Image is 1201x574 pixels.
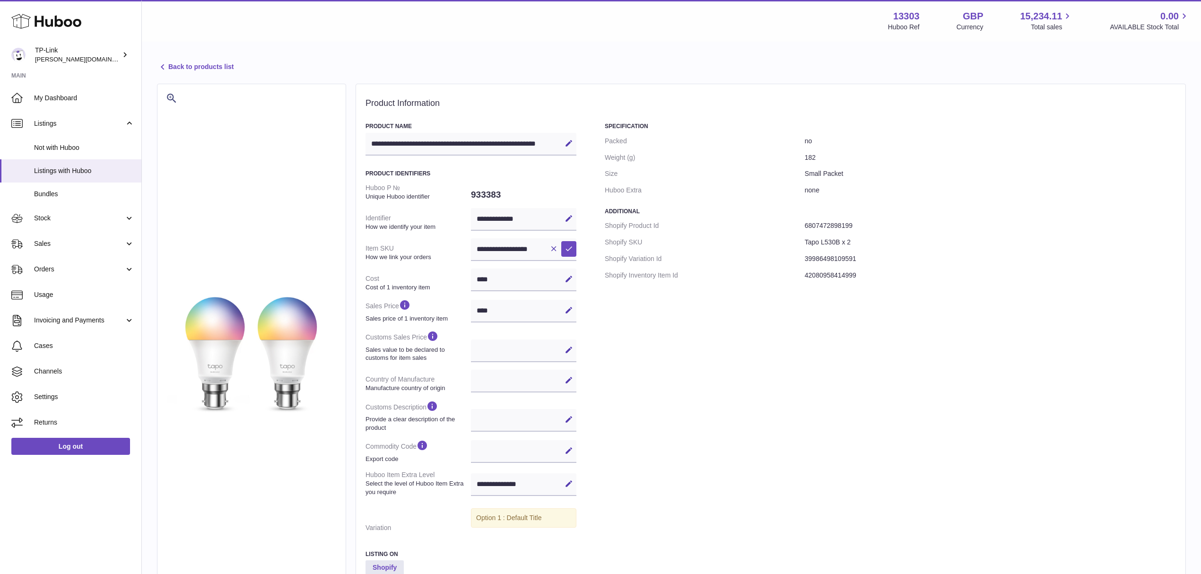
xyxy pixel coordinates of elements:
[605,149,805,166] dt: Weight (g)
[34,290,134,299] span: Usage
[11,48,26,62] img: susie.li@tp-link.com
[35,46,120,64] div: TP-Link
[805,182,1176,199] dd: none
[963,10,983,23] strong: GBP
[1020,10,1062,23] span: 15,234.11
[366,326,471,365] dt: Customs Sales Price
[1160,10,1179,23] span: 0.00
[805,165,1176,182] dd: Small Packet
[34,214,124,223] span: Stock
[34,119,124,128] span: Listings
[34,392,134,401] span: Settings
[366,467,471,500] dt: Huboo Item Extra Level
[805,217,1176,234] dd: 6807472898199
[605,208,1176,215] h3: Additional
[366,170,576,177] h3: Product Identifiers
[34,265,124,274] span: Orders
[366,270,471,295] dt: Cost
[605,251,805,267] dt: Shopify Variation Id
[366,223,469,231] strong: How we identify your item
[1110,23,1190,32] span: AVAILABLE Stock Total
[11,438,130,455] a: Log out
[366,520,471,536] dt: Variation
[34,143,134,152] span: Not with Huboo
[366,122,576,130] h3: Product Name
[366,314,469,323] strong: Sales price of 1 inventory item
[366,180,471,204] dt: Huboo P №
[34,239,124,248] span: Sales
[893,10,920,23] strong: 13303
[605,217,805,234] dt: Shopify Product Id
[157,61,234,73] a: Back to products list
[366,550,576,558] h3: Listing On
[34,94,134,103] span: My Dashboard
[34,341,134,350] span: Cases
[366,210,471,235] dt: Identifier
[366,396,471,435] dt: Customs Description
[1110,10,1190,32] a: 0.00 AVAILABLE Stock Total
[366,346,469,362] strong: Sales value to be declared to customs for item sales
[888,23,920,32] div: Huboo Ref
[605,267,805,284] dt: Shopify Inventory Item Id
[366,435,471,467] dt: Commodity Code
[605,182,805,199] dt: Huboo Extra
[471,508,576,528] div: Option 1 : Default Title
[167,265,336,434] img: L530B-overview_large_1612269390092r.jpg
[366,240,471,265] dt: Item SKU
[805,251,1176,267] dd: 39986498109591
[35,55,239,63] span: [PERSON_NAME][DOMAIN_NAME][EMAIL_ADDRESS][DOMAIN_NAME]
[605,133,805,149] dt: Packed
[605,165,805,182] dt: Size
[366,384,469,392] strong: Manufacture country of origin
[605,234,805,251] dt: Shopify SKU
[366,283,469,292] strong: Cost of 1 inventory item
[805,149,1176,166] dd: 182
[34,166,134,175] span: Listings with Huboo
[366,98,1176,109] h2: Product Information
[366,455,469,463] strong: Export code
[605,122,1176,130] h3: Specification
[471,185,576,205] dd: 933383
[34,190,134,199] span: Bundles
[366,192,469,201] strong: Unique Huboo identifier
[366,295,471,326] dt: Sales Price
[366,479,469,496] strong: Select the level of Huboo Item Extra you require
[34,367,134,376] span: Channels
[34,316,124,325] span: Invoicing and Payments
[1031,23,1073,32] span: Total sales
[805,234,1176,251] dd: Tapo L530B x 2
[805,133,1176,149] dd: no
[366,371,471,396] dt: Country of Manufacture
[1020,10,1073,32] a: 15,234.11 Total sales
[366,415,469,432] strong: Provide a clear description of the product
[957,23,983,32] div: Currency
[805,267,1176,284] dd: 42080958414999
[34,418,134,427] span: Returns
[366,253,469,261] strong: How we link your orders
